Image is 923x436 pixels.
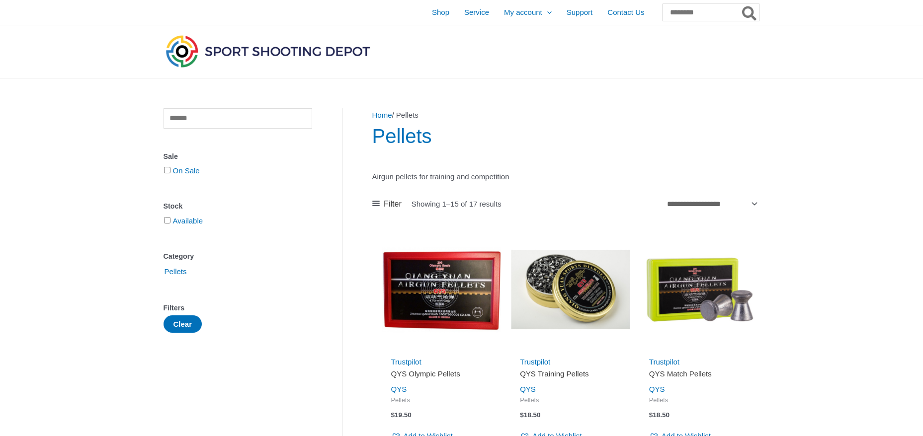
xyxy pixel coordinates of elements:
img: Sport Shooting Depot [164,33,372,70]
button: Search [740,4,759,21]
img: QYS Olympic Pellets [382,230,502,349]
h1: Pellets [372,122,759,150]
a: QYS Olympic Pellets [391,369,493,379]
span: Pellets [391,396,493,405]
p: Showing 1–15 of 17 results [412,197,502,211]
img: QYS Training Pellets [511,230,630,349]
a: Home [372,111,392,119]
bdi: 19.50 [391,411,412,419]
div: Stock [164,199,312,214]
nav: Breadcrumb [372,108,759,122]
span: $ [391,411,395,419]
bdi: 18.50 [649,411,670,419]
div: Category [164,249,312,264]
a: QYS [391,385,407,393]
bdi: 18.50 [520,411,540,419]
a: Filter [372,197,402,212]
a: QYS Training Pellets [520,369,621,379]
input: Available [164,217,170,223]
a: QYS Match Pellets [649,369,751,379]
a: Trustpilot [391,358,421,366]
img: QYS Match Pellets [640,230,759,349]
div: Filters [164,301,312,315]
select: Shop order [661,197,759,212]
a: QYS [520,385,536,393]
p: Airgun pellets for training and competition [372,170,759,184]
span: Pellets [520,396,621,405]
a: On Sale [173,166,200,175]
div: Sale [164,149,312,164]
span: $ [649,411,653,419]
span: Pellets [649,396,751,405]
a: Available [173,217,203,225]
a: Trustpilot [649,358,679,366]
span: Pellets [164,263,188,280]
input: On Sale [164,167,170,173]
a: Pellets [164,267,188,275]
span: $ [520,411,524,419]
span: Filter [384,197,402,212]
a: QYS [649,385,665,393]
button: Clear [164,315,202,333]
a: Trustpilot [520,358,550,366]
